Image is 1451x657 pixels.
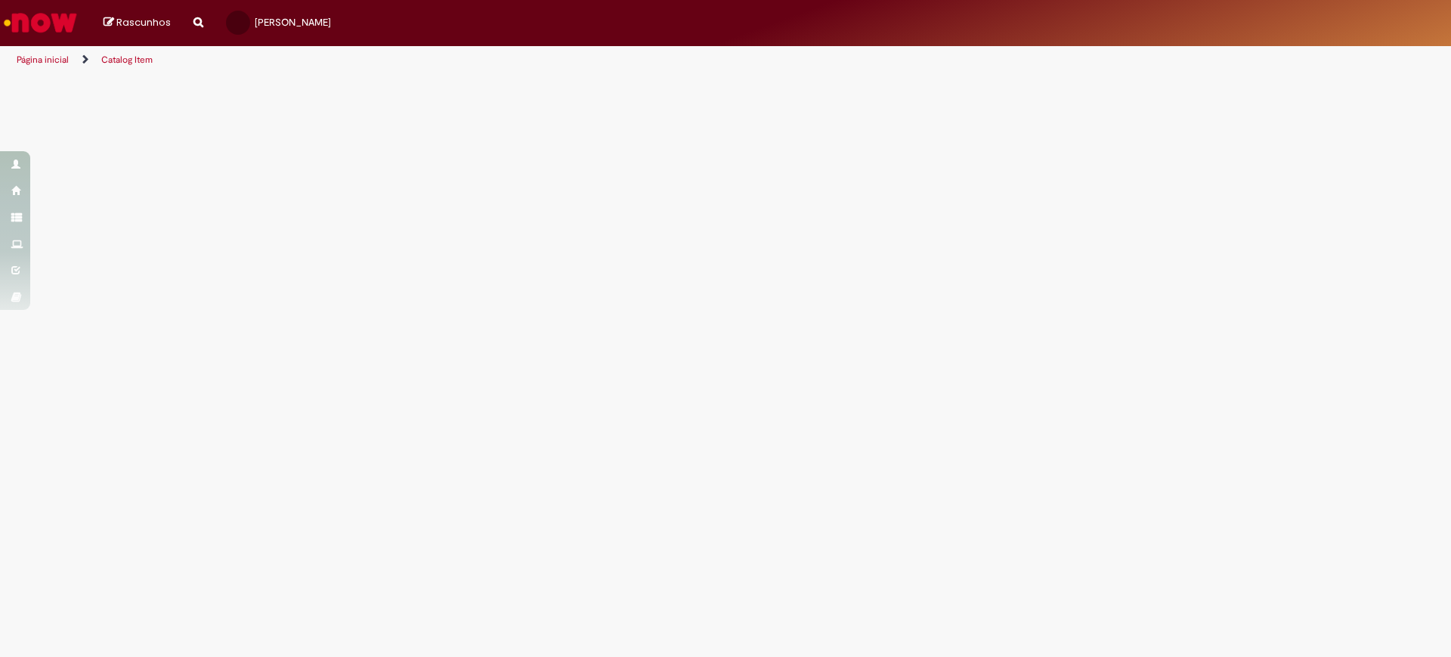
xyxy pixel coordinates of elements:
span: [PERSON_NAME] [255,16,331,29]
a: Rascunhos [104,16,171,30]
span: Rascunhos [116,15,171,29]
a: Catalog Item [101,54,153,66]
img: ServiceNow [2,8,79,38]
ul: Trilhas de página [11,46,956,74]
a: Página inicial [17,54,69,66]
